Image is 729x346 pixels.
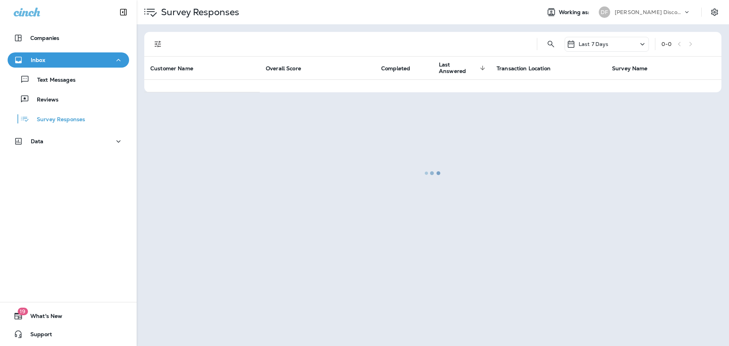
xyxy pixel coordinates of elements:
button: Reviews [8,91,129,107]
span: 19 [17,308,28,315]
p: Inbox [31,57,45,63]
button: Text Messages [8,71,129,87]
button: Data [8,134,129,149]
p: Text Messages [30,77,76,84]
button: Companies [8,30,129,46]
p: Data [31,138,44,144]
button: Collapse Sidebar [113,5,134,20]
button: Inbox [8,52,129,68]
span: What's New [23,313,62,322]
button: Survey Responses [8,111,129,127]
span: Support [23,331,52,340]
p: Reviews [29,96,58,104]
p: Survey Responses [29,116,85,123]
button: Support [8,327,129,342]
button: 19What's New [8,308,129,324]
p: Companies [30,35,59,41]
